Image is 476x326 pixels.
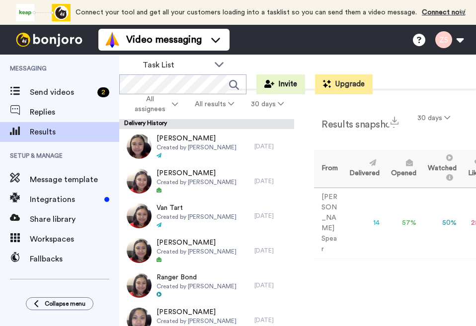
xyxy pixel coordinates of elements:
[127,273,152,298] img: 92356e9f-fc52-4c0d-ba53-b06170fdecb7-thumb.jpg
[422,9,465,16] a: Connect now
[12,33,86,47] img: bj-logo-header-white.svg
[30,194,100,205] span: Integrations
[143,59,209,71] span: Task List
[314,188,342,259] td: [PERSON_NAME] Spear
[121,90,186,118] button: All assignees
[157,238,237,248] span: [PERSON_NAME]
[384,150,420,188] th: Opened
[388,113,401,127] button: Export a summary of each team member’s results that match this filter now.
[157,168,237,178] span: [PERSON_NAME]
[127,169,152,194] img: a98e910f-b731-4a0f-afa8-2764628232cc-thumb.jpg
[254,177,289,185] div: [DATE]
[314,150,342,188] th: From
[254,212,289,220] div: [DATE]
[186,95,242,113] button: All results
[391,117,398,125] img: export.svg
[420,188,461,259] td: 50 %
[76,9,417,16] span: Connect your tool and get all your customers loading into a tasklist so you can send them a video...
[30,253,119,265] span: Fallbacks
[127,134,152,159] img: 1131a5b4-4867-4823-bbfe-cc744fc638ae-thumb.jpg
[119,164,294,198] a: [PERSON_NAME]Created by [PERSON_NAME][DATE]
[104,32,120,48] img: vm-color.svg
[157,133,237,143] span: [PERSON_NAME]
[157,307,237,317] span: [PERSON_NAME]
[411,109,456,127] button: 30 days
[254,247,289,255] div: [DATE]
[119,119,294,129] div: Delivery History
[254,142,289,150] div: [DATE]
[256,74,305,94] button: Invite
[119,268,294,303] a: Ranger BondCreated by [PERSON_NAME][DATE]
[30,106,119,118] span: Replies
[420,150,461,188] th: Watched
[342,150,384,188] th: Delivered
[157,272,237,282] span: Ranger Bond
[242,95,292,113] button: 30 days
[26,297,93,310] button: Collapse menu
[30,233,119,245] span: Workspaces
[254,281,289,289] div: [DATE]
[130,94,170,114] span: All assignees
[157,143,237,151] span: Created by [PERSON_NAME]
[30,174,119,186] span: Message template
[157,282,237,290] span: Created by [PERSON_NAME]
[30,86,93,98] span: Send videos
[126,33,202,47] span: Video messaging
[30,213,119,225] span: Share library
[119,233,294,268] a: [PERSON_NAME]Created by [PERSON_NAME][DATE]
[16,4,71,21] div: animation
[119,198,294,233] a: Van TartCreated by [PERSON_NAME][DATE]
[30,126,119,138] span: Results
[97,87,109,97] div: 2
[119,129,294,164] a: [PERSON_NAME]Created by [PERSON_NAME][DATE]
[157,178,237,186] span: Created by [PERSON_NAME]
[342,188,384,259] td: 14
[157,317,237,325] span: Created by [PERSON_NAME]
[315,74,373,94] button: Upgrade
[127,203,152,228] img: 99eb6468-b5c6-4618-9e61-ea74b5e4b7fe-thumb.jpg
[314,119,395,130] h2: Results snapshot
[157,248,237,256] span: Created by [PERSON_NAME]
[45,300,85,308] span: Collapse menu
[384,188,420,259] td: 57 %
[254,316,289,324] div: [DATE]
[127,238,152,263] img: 370f91ca-d4e9-43b4-90c8-a28e85c18383-thumb.jpg
[157,213,237,221] span: Created by [PERSON_NAME]
[157,203,237,213] span: Van Tart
